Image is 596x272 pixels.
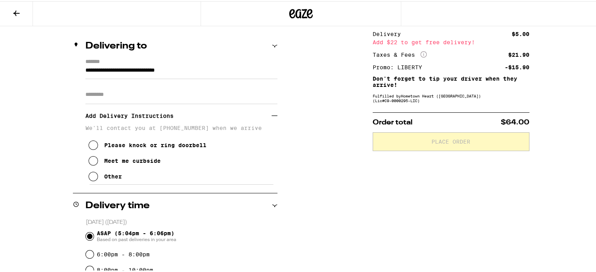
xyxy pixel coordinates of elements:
[373,74,529,87] p: Don't forget to tip your driver when they arrive!
[97,229,176,241] span: ASAP (5:04pm - 6:06pm)
[373,30,406,36] div: Delivery
[104,141,207,147] div: Please knock or ring doorbell
[89,136,207,152] button: Please knock or ring doorbell
[89,152,161,168] button: Meet me curbside
[104,172,122,178] div: Other
[373,63,428,69] div: Promo: LIBERTY
[5,5,56,12] span: Hi. Need any help?
[508,51,529,56] div: $21.90
[431,138,470,143] span: Place Order
[97,266,153,272] label: 8:00pm - 10:00pm
[512,30,529,36] div: $5.00
[86,218,277,225] p: [DATE] ([DATE])
[97,250,150,256] label: 6:00pm - 8:00pm
[97,235,176,241] span: Based on past deliveries in your area
[85,106,272,124] h3: Add Delivery Instructions
[104,157,161,163] div: Meet me curbside
[373,92,529,102] div: Fulfilled by Hometown Heart ([GEOGRAPHIC_DATA]) (Lic# C9-0000295-LIC )
[505,63,529,69] div: -$15.90
[89,168,122,183] button: Other
[373,50,427,57] div: Taxes & Fees
[501,118,529,125] span: $64.00
[85,40,147,50] h2: Delivering to
[85,200,150,209] h2: Delivery time
[373,38,529,44] div: Add $22 to get free delivery!
[373,131,529,150] button: Place Order
[373,118,413,125] span: Order total
[85,124,277,130] p: We'll contact you at [PHONE_NUMBER] when we arrive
